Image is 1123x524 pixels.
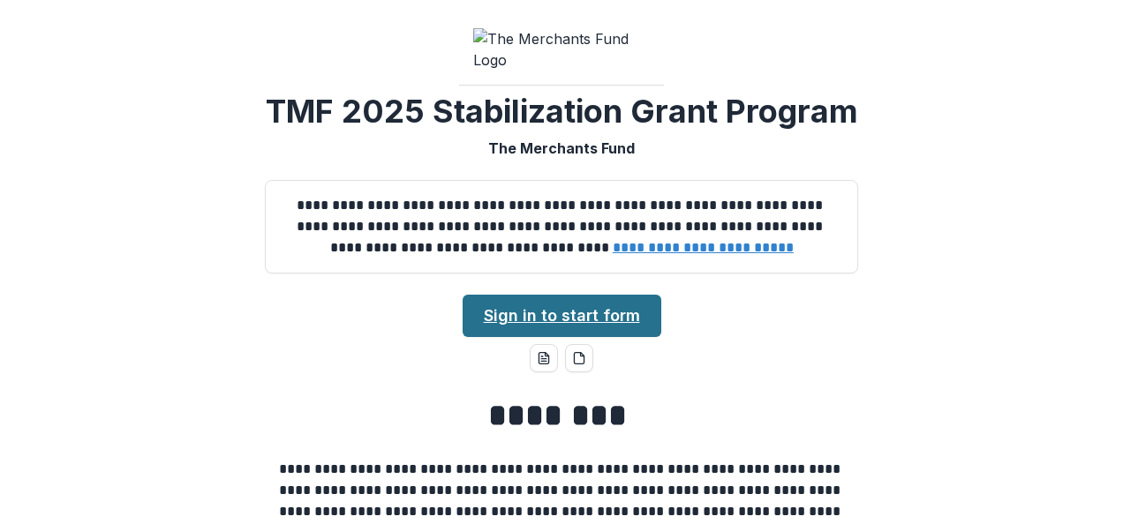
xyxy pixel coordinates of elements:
p: The Merchants Fund [488,138,635,159]
button: pdf-download [565,344,593,372]
img: The Merchants Fund Logo [473,28,650,71]
h2: TMF 2025 Stabilization Grant Program [266,93,858,131]
a: Sign in to start form [463,295,661,337]
button: word-download [530,344,558,372]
